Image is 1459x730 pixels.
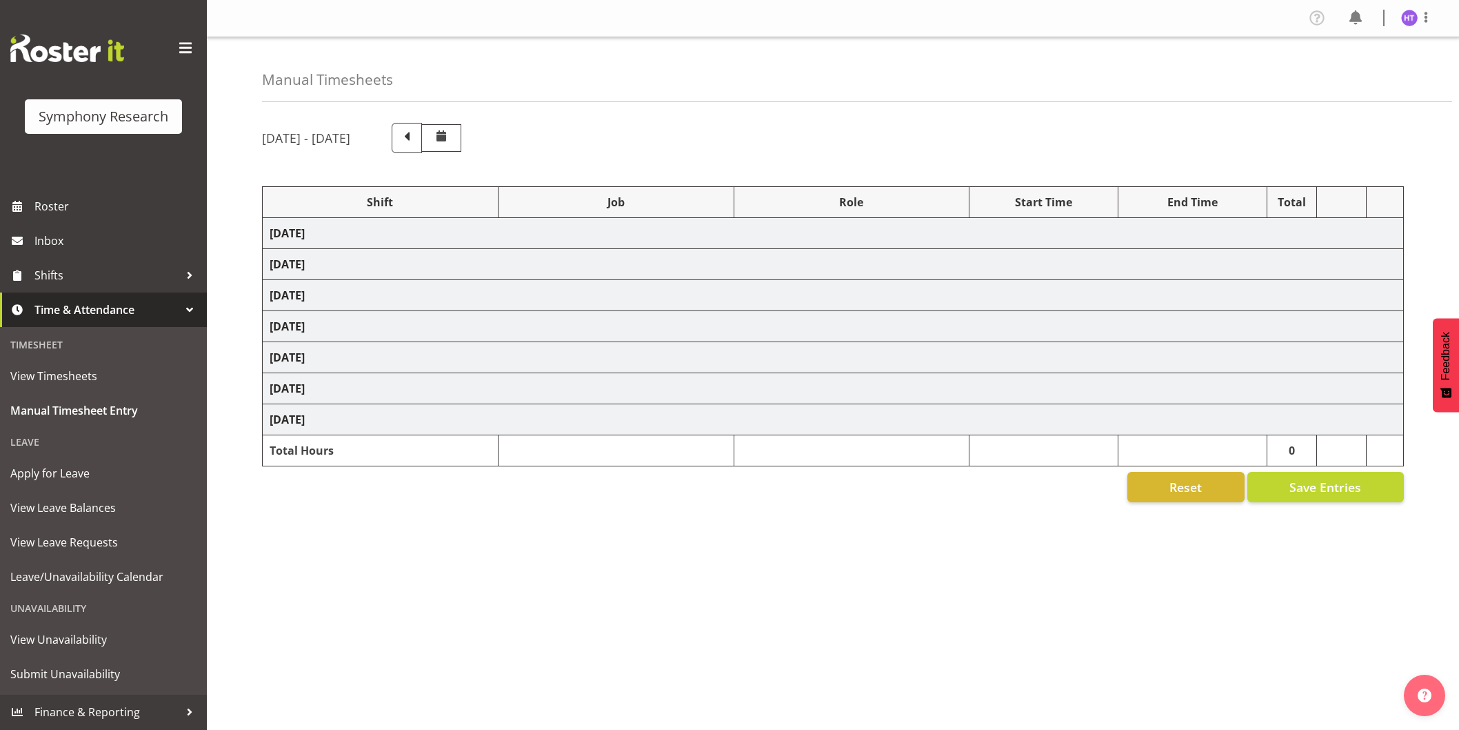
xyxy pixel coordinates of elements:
h4: Manual Timesheets [262,72,393,88]
div: Shift [270,194,491,210]
div: Role [741,194,963,210]
img: Rosterit website logo [10,34,124,62]
button: Reset [1127,472,1245,502]
img: hal-thomas1264.jpg [1401,10,1418,26]
span: Leave/Unavailability Calendar [10,566,197,587]
td: 0 [1267,435,1317,466]
span: Submit Unavailability [10,664,197,684]
a: Manual Timesheet Entry [3,393,203,428]
a: Apply for Leave [3,456,203,491]
span: View Unavailability [10,629,197,650]
a: View Unavailability [3,622,203,657]
td: [DATE] [263,218,1404,249]
h5: [DATE] - [DATE] [262,130,350,146]
div: Job [505,194,727,210]
td: [DATE] [263,373,1404,404]
div: Symphony Research [39,106,168,127]
span: View Leave Balances [10,497,197,518]
span: Shifts [34,265,179,286]
div: Unavailability [3,594,203,622]
span: View Leave Requests [10,532,197,553]
td: [DATE] [263,249,1404,280]
img: help-xxl-2.png [1418,689,1431,702]
td: [DATE] [263,280,1404,311]
span: Feedback [1440,332,1452,380]
a: View Leave Balances [3,491,203,525]
span: Finance & Reporting [34,702,179,722]
div: Leave [3,428,203,456]
button: Feedback - Show survey [1433,318,1459,412]
span: Manual Timesheet Entry [10,400,197,421]
a: View Leave Requests [3,525,203,560]
span: Inbox [34,230,200,251]
td: [DATE] [263,311,1404,342]
div: Start Time [976,194,1111,210]
span: Save Entries [1289,478,1361,496]
a: Leave/Unavailability Calendar [3,560,203,594]
span: Time & Attendance [34,299,179,320]
button: Save Entries [1247,472,1404,502]
td: [DATE] [263,342,1404,373]
a: Submit Unavailability [3,657,203,691]
div: End Time [1125,194,1260,210]
span: View Timesheets [10,366,197,386]
td: [DATE] [263,404,1404,435]
span: Apply for Leave [10,463,197,484]
td: Total Hours [263,435,499,466]
span: Reset [1169,478,1202,496]
div: Total [1274,194,1309,210]
span: Roster [34,196,200,217]
a: View Timesheets [3,359,203,393]
div: Timesheet [3,331,203,359]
